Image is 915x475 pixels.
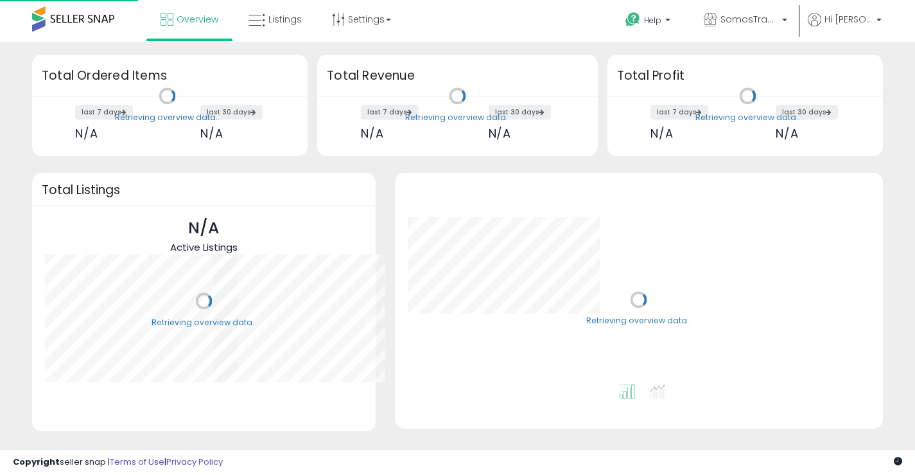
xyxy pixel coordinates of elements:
i: Get Help [625,12,641,28]
a: Privacy Policy [166,456,223,468]
div: Retrieving overview data.. [405,112,510,123]
div: seller snap | | [13,456,223,469]
div: Retrieving overview data.. [115,112,220,123]
div: Retrieving overview data.. [695,112,800,123]
span: Hi [PERSON_NAME] [824,13,873,26]
span: SomosTrade GmbH [720,13,778,26]
strong: Copyright [13,456,60,468]
span: Help [644,15,661,26]
span: Overview [177,13,218,26]
span: Listings [268,13,302,26]
a: Hi [PERSON_NAME] [808,13,882,42]
div: Retrieving overview data.. [586,316,691,327]
div: Retrieving overview data.. [152,317,256,328]
a: Terms of Use [110,456,164,468]
a: Help [615,2,683,42]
